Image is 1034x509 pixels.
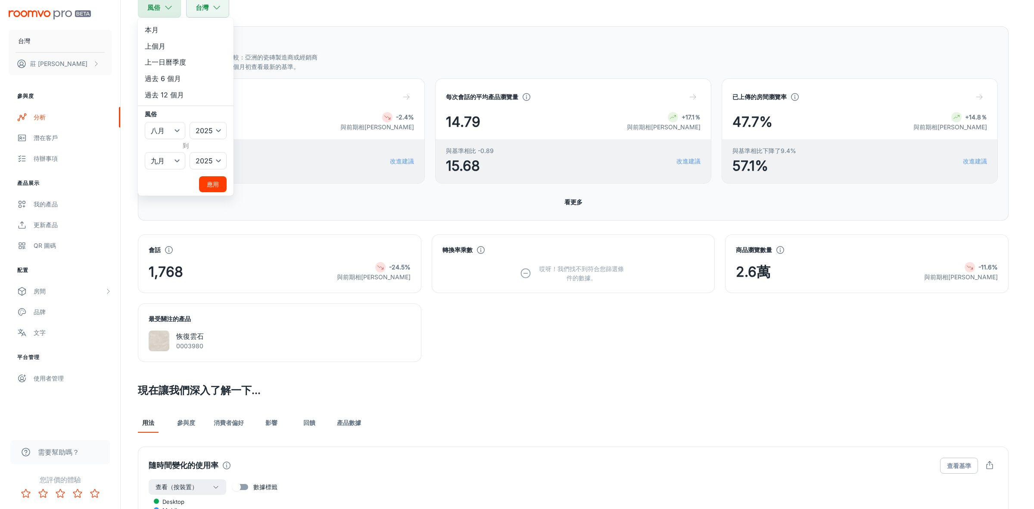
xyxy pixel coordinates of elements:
font: 風俗 [145,110,157,118]
button: 應用 [199,176,227,192]
font: 過去 12 個月 [145,90,184,99]
font: 過去 6 個月 [145,74,181,83]
font: 到 [183,142,189,149]
font: 上個月 [145,41,165,50]
font: 上一日曆季度 [145,58,186,66]
font: 本月 [145,25,159,34]
font: 應用 [207,181,219,188]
